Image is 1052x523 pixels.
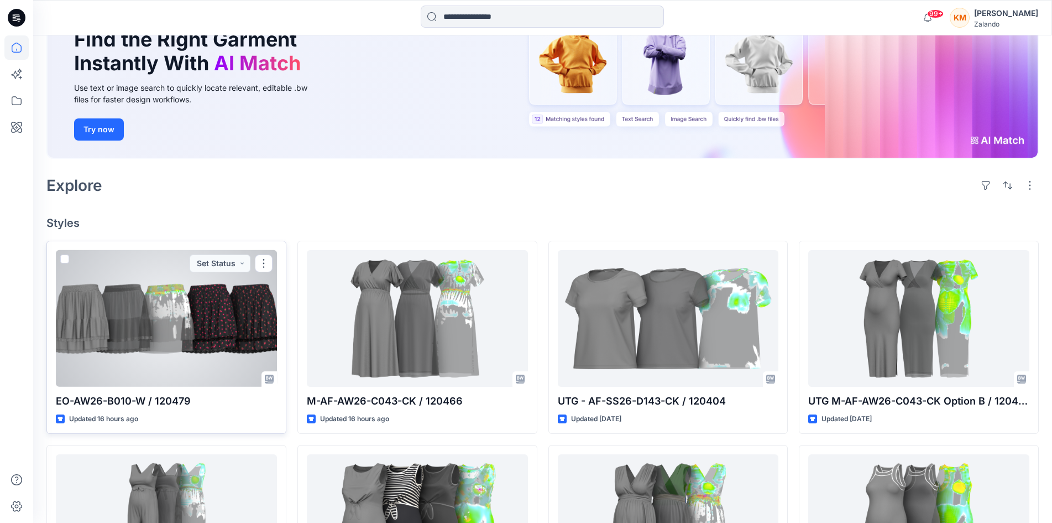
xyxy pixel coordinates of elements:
p: UTG M-AF-AW26-C043-CK Option B / 120461 [808,393,1029,409]
span: 99+ [927,9,944,18]
p: UTG - AF-SS26-D143-CK / 120404 [558,393,779,409]
h4: Styles [46,216,1039,230]
p: M-AF-AW26-C043-CK / 120466 [307,393,528,409]
div: Zalando [974,20,1038,28]
div: Use text or image search to quickly locate relevant, editable .bw files for faster design workflows. [74,82,323,105]
button: Try now [74,118,124,141]
a: UTG - AF-SS26-D143-CK / 120404 [558,250,779,386]
h1: Find the Right Garment Instantly With [74,28,306,75]
p: Updated 16 hours ago [69,413,138,425]
p: EO-AW26-B010-W / 120479 [56,393,277,409]
a: EO-AW26-B010-W / 120479 [56,250,277,386]
a: M-AF-AW26-C043-CK / 120466 [307,250,528,386]
p: Updated [DATE] [821,413,872,425]
h2: Explore [46,177,102,194]
div: [PERSON_NAME] [974,7,1038,20]
p: Updated [DATE] [571,413,621,425]
div: KM [950,8,970,28]
p: Updated 16 hours ago [320,413,389,425]
span: AI Match [214,51,301,75]
a: UTG M-AF-AW26-C043-CK Option B / 120461 [808,250,1029,386]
